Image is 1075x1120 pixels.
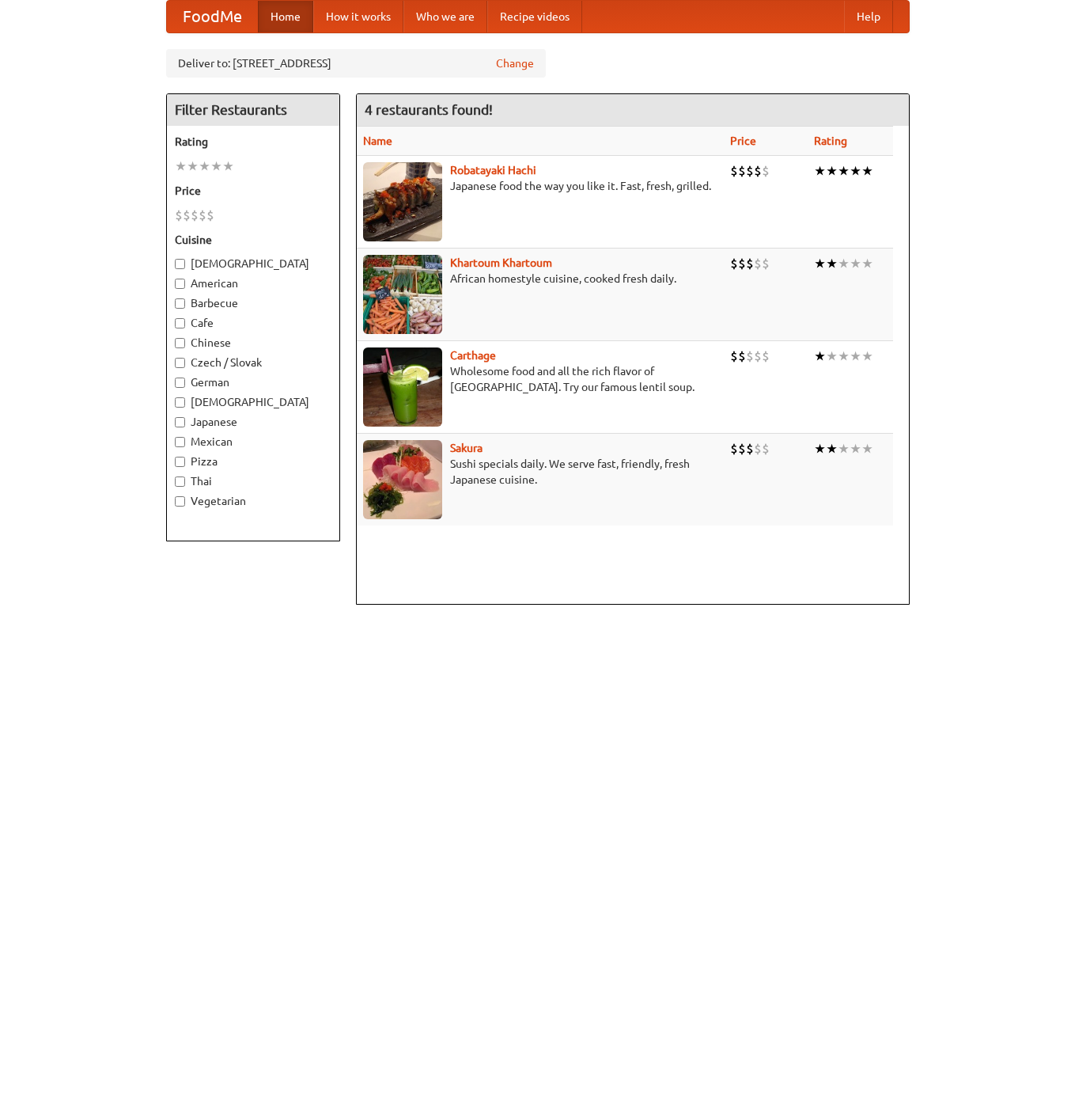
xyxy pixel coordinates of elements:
input: Chinese [175,338,185,348]
li: ★ [210,158,222,175]
li: $ [746,255,754,272]
a: Robatayaki Hachi [450,164,536,177]
li: ★ [850,255,861,272]
li: $ [746,347,754,365]
li: ★ [838,440,850,457]
li: $ [730,347,738,365]
input: Cafe [175,318,185,328]
img: khartoum.jpg [363,255,442,334]
li: ★ [850,162,861,180]
li: $ [762,347,770,365]
a: Name [363,135,392,147]
label: Pizza [175,454,331,469]
a: Home [258,1,313,32]
input: Thai [175,476,185,487]
input: [DEMOGRAPHIC_DATA] [175,397,185,408]
label: Barbecue [175,295,331,311]
li: $ [746,162,754,180]
p: African homestyle cuisine, cooked fresh daily. [363,271,717,287]
a: Who we are [403,1,487,32]
li: $ [746,440,754,457]
li: ★ [814,255,826,272]
label: Thai [175,473,331,489]
li: ★ [826,162,838,180]
li: ★ [861,440,873,457]
input: [DEMOGRAPHIC_DATA] [175,259,185,269]
li: $ [730,255,738,272]
li: $ [191,207,199,224]
input: American [175,279,185,289]
div: Deliver to: [STREET_ADDRESS] [166,49,546,78]
li: ★ [199,158,210,175]
ng-pluralize: 4 restaurants found! [365,102,493,117]
label: [DEMOGRAPHIC_DATA] [175,394,331,410]
li: ★ [222,158,234,175]
label: Cafe [175,315,331,331]
h5: Cuisine [175,232,331,248]
label: [DEMOGRAPHIC_DATA] [175,256,331,271]
li: $ [730,162,738,180]
a: Carthage [450,349,496,362]
input: Barbecue [175,298,185,309]
a: Price [730,135,756,147]
li: $ [762,440,770,457]
li: $ [754,347,762,365]
label: American [175,275,331,291]
input: German [175,378,185,388]
li: $ [754,255,762,272]
li: $ [206,207,214,224]
li: $ [754,440,762,457]
li: ★ [838,347,850,365]
li: ★ [826,347,838,365]
li: $ [762,255,770,272]
li: ★ [826,440,838,457]
p: Wholesome food and all the rich flavor of [GEOGRAPHIC_DATA]. Try our famous lentil soup. [363,363,717,395]
input: Pizza [175,457,185,467]
li: $ [730,440,738,457]
img: sakura.jpg [363,440,442,519]
li: ★ [838,162,850,180]
label: Chinese [175,335,331,351]
li: $ [738,255,746,272]
li: $ [175,207,183,224]
h5: Rating [175,134,331,150]
li: $ [738,347,746,365]
p: Sushi specials daily. We serve fast, friendly, fresh Japanese cuisine. [363,456,717,488]
img: robatayaki.jpg [363,162,442,241]
li: ★ [187,158,199,175]
li: ★ [861,162,873,180]
li: ★ [814,347,826,365]
li: ★ [861,347,873,365]
input: Mexican [175,437,185,447]
a: Rating [814,135,847,147]
li: ★ [175,158,187,175]
label: German [175,374,331,390]
li: $ [754,162,762,180]
li: $ [738,440,746,457]
li: ★ [814,440,826,457]
li: $ [199,207,206,224]
input: Japanese [175,417,185,427]
label: Vegetarian [175,493,331,509]
li: ★ [838,255,850,272]
li: ★ [861,255,873,272]
label: Czech / Slovak [175,355,331,370]
a: Khartoum Khartoum [450,256,552,269]
label: Mexican [175,434,331,450]
input: Czech / Slovak [175,358,185,368]
li: ★ [850,440,861,457]
a: FoodMe [167,1,258,32]
li: ★ [814,162,826,180]
p: Japanese food the way you like it. Fast, fresh, grilled. [363,178,717,194]
h4: Filter Restaurants [167,94,339,126]
h5: Price [175,183,331,199]
a: How it works [313,1,403,32]
img: carthage.jpg [363,347,442,427]
a: Sakura [450,442,483,454]
li: $ [738,162,746,180]
a: Help [844,1,893,32]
